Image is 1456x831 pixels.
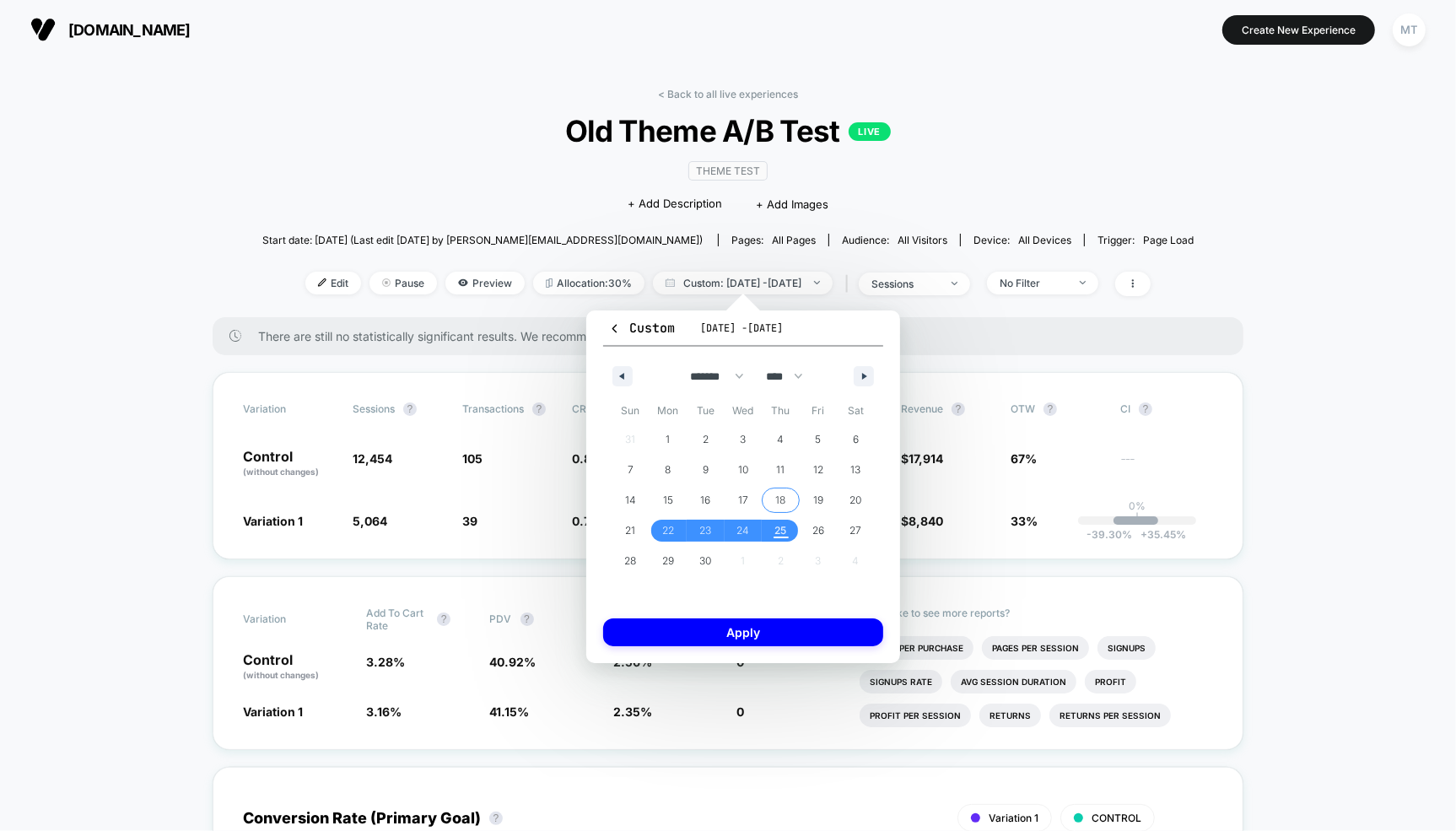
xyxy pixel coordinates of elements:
[309,113,1146,148] span: Old Theme A/B Test
[662,515,674,546] span: 22
[901,514,943,528] span: $
[687,455,725,485] button: 9
[1120,402,1213,416] span: CI
[533,272,644,294] span: Allocation: 30%
[1139,402,1152,416] button: ?
[775,515,787,546] span: 25
[612,515,650,546] button: 21
[666,424,670,455] span: 1
[850,485,862,515] span: 20
[816,424,822,455] span: 5
[762,455,800,485] button: 11
[403,402,417,416] button: ?
[800,424,838,455] button: 5
[812,515,824,546] span: 26
[1120,454,1213,478] span: ---
[989,812,1038,824] span: Variation 1
[650,515,688,546] button: 22
[813,485,823,515] span: 19
[490,704,530,719] span: 41.15 %
[258,329,1210,343] span: There are still no statistically significant results. We recommend waiting a few more days
[772,234,816,246] span: all pages
[68,21,191,39] span: [DOMAIN_NAME]
[1097,636,1156,660] li: Signups
[1080,281,1086,284] img: end
[666,278,675,287] img: calendar
[687,546,725,576] button: 30
[687,485,725,515] button: 16
[814,281,820,284] img: end
[445,272,525,294] span: Preview
[1049,704,1171,727] li: Returns Per Session
[850,515,862,546] span: 27
[662,546,674,576] span: 29
[663,485,673,515] span: 15
[1011,451,1037,466] span: 67%
[871,278,939,290] div: sessions
[725,485,763,515] button: 17
[725,515,763,546] button: 24
[853,424,859,455] span: 6
[650,397,688,424] span: Mon
[756,197,828,211] span: + Add Images
[1097,234,1194,246] div: Trigger:
[800,485,838,515] button: 19
[837,397,875,424] span: Sat
[490,612,512,625] span: PDV
[982,636,1089,660] li: Pages Per Session
[725,397,763,424] span: Wed
[860,704,971,727] li: Profit Per Session
[1141,528,1147,541] span: +
[952,402,965,416] button: ?
[1011,402,1103,416] span: OTW
[842,234,947,246] div: Audience:
[776,485,786,515] span: 18
[952,282,957,285] img: end
[909,451,943,466] span: 17,914
[762,397,800,424] span: Thu
[462,402,524,415] span: Transactions
[490,655,537,669] span: 40.92 %
[612,397,650,424] span: Sun
[262,234,703,246] span: Start date: [DATE] (Last edit [DATE] by [PERSON_NAME][EMAIL_ADDRESS][DOMAIN_NAME])
[318,278,326,287] img: edit
[382,278,391,287] img: end
[731,234,816,246] div: Pages:
[898,234,947,246] span: All Visitors
[960,234,1084,246] span: Device:
[688,161,768,181] span: Theme Test
[353,402,395,415] span: Sessions
[608,320,675,337] span: Custom
[650,424,688,455] button: 1
[462,451,483,466] span: 105
[366,607,429,632] span: Add To Cart Rate
[762,515,800,546] button: 25
[860,607,1213,619] p: Would like to see more reports?
[738,485,748,515] span: 17
[628,196,722,213] span: + Add Description
[1388,13,1431,47] button: MT
[837,485,875,515] button: 20
[1085,670,1136,693] li: Profit
[841,272,859,296] span: |
[243,607,336,632] span: Variation
[305,272,361,294] span: Edit
[25,16,196,43] button: [DOMAIN_NAME]
[613,704,652,719] span: 2.35 %
[687,397,725,424] span: Tue
[778,424,785,455] span: 4
[489,812,503,825] button: ?
[703,424,709,455] span: 2
[243,402,336,416] span: Variation
[979,704,1041,727] li: Returns
[700,321,783,335] span: [DATE] - [DATE]
[603,319,883,347] button: Custom[DATE] -[DATE]
[837,455,875,485] button: 13
[612,485,650,515] button: 14
[625,485,636,515] span: 14
[725,455,763,485] button: 10
[736,515,749,546] span: 24
[520,612,534,626] button: ?
[1043,402,1057,416] button: ?
[687,515,725,546] button: 23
